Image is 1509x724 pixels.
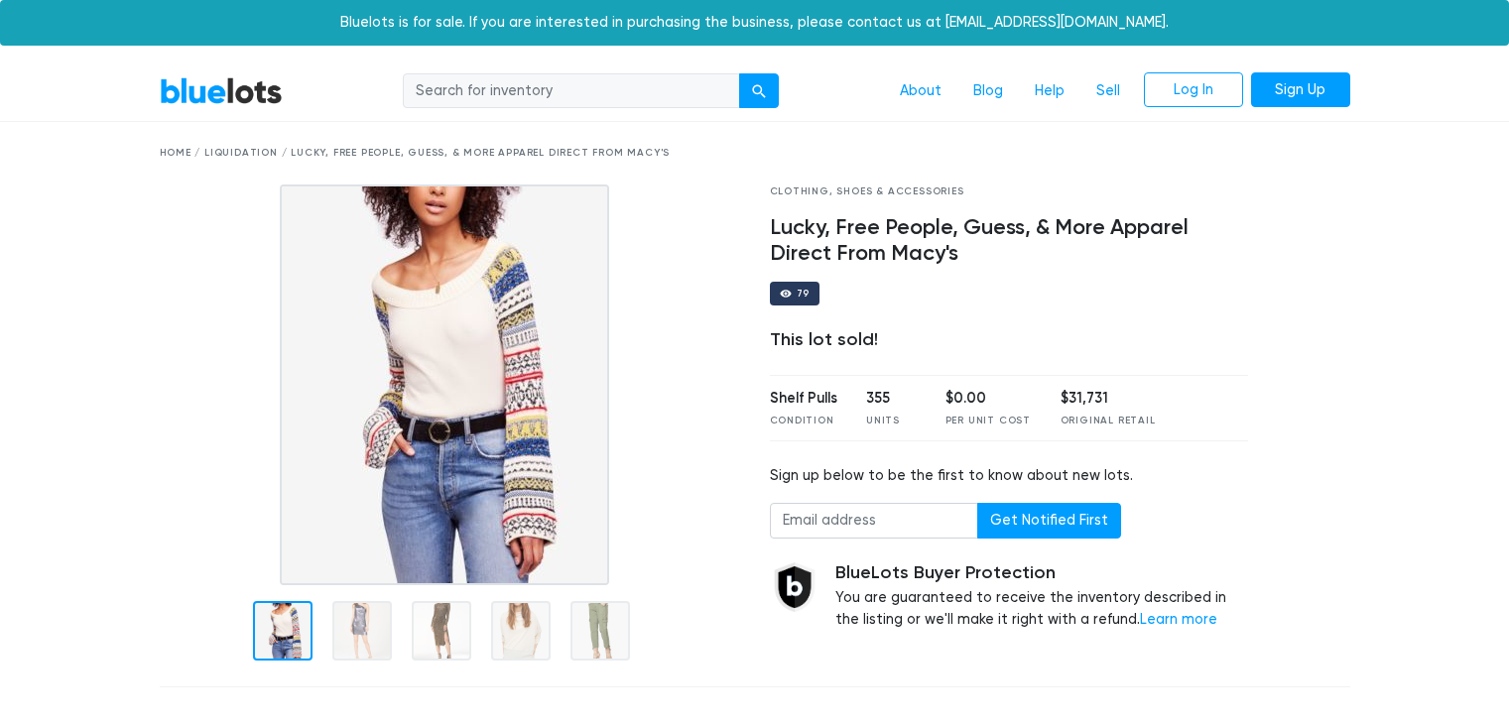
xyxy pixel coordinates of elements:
[945,388,1031,410] div: $0.00
[866,414,916,428] div: Units
[160,76,283,105] a: BlueLots
[977,503,1121,539] button: Get Notified First
[770,503,978,539] input: Email address
[884,72,957,110] a: About
[1019,72,1080,110] a: Help
[835,562,1249,631] div: You are guaranteed to receive the inventory described in the listing or we'll make it right with ...
[160,146,1350,161] div: Home / Liquidation / Lucky, Free People, Guess, & More Apparel Direct From Macy's
[1080,72,1136,110] a: Sell
[1061,388,1156,410] div: $31,731
[1140,611,1217,628] a: Learn more
[945,414,1031,428] div: Per Unit Cost
[770,465,1249,487] div: Sign up below to be the first to know about new lots.
[403,73,740,109] input: Search for inventory
[770,562,819,612] img: buyer_protection_shield-3b65640a83011c7d3ede35a8e5a80bfdfaa6a97447f0071c1475b91a4b0b3d01.png
[1061,414,1156,428] div: Original Retail
[1251,72,1350,108] a: Sign Up
[280,184,609,585] img: b2fa9162-ace8-4667-9dc4-efcfc2bc514e-1557071538
[957,72,1019,110] a: Blog
[770,215,1249,267] h4: Lucky, Free People, Guess, & More Apparel Direct From Macy's
[770,329,1249,351] div: This lot sold!
[770,414,837,428] div: Condition
[1144,72,1243,108] a: Log In
[866,388,916,410] div: 355
[770,184,1249,199] div: Clothing, Shoes & Accessories
[770,388,837,410] div: Shelf Pulls
[835,562,1249,584] h5: BlueLots Buyer Protection
[797,289,811,299] div: 79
